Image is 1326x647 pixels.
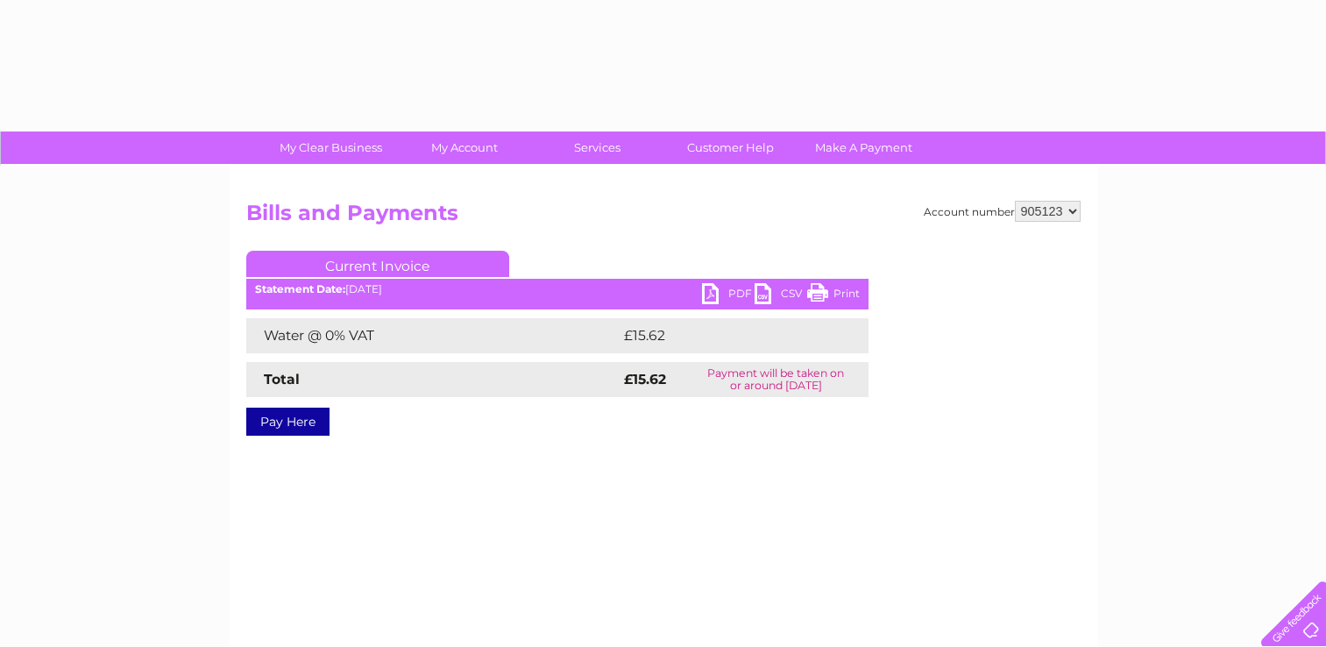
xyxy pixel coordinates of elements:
a: Customer Help [658,132,803,164]
a: Services [525,132,670,164]
a: My Clear Business [259,132,403,164]
h2: Bills and Payments [246,201,1081,234]
a: PDF [702,283,755,309]
td: Payment will be taken on or around [DATE] [684,362,868,397]
div: [DATE] [246,283,869,295]
a: Make A Payment [791,132,936,164]
td: Water @ 0% VAT [246,318,620,353]
div: Account number [924,201,1081,222]
strong: Total [264,371,300,387]
a: Print [807,283,860,309]
a: CSV [755,283,807,309]
b: Statement Date: [255,282,345,295]
strong: £15.62 [624,371,666,387]
a: Current Invoice [246,251,509,277]
td: £15.62 [620,318,832,353]
a: My Account [392,132,536,164]
a: Pay Here [246,408,330,436]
